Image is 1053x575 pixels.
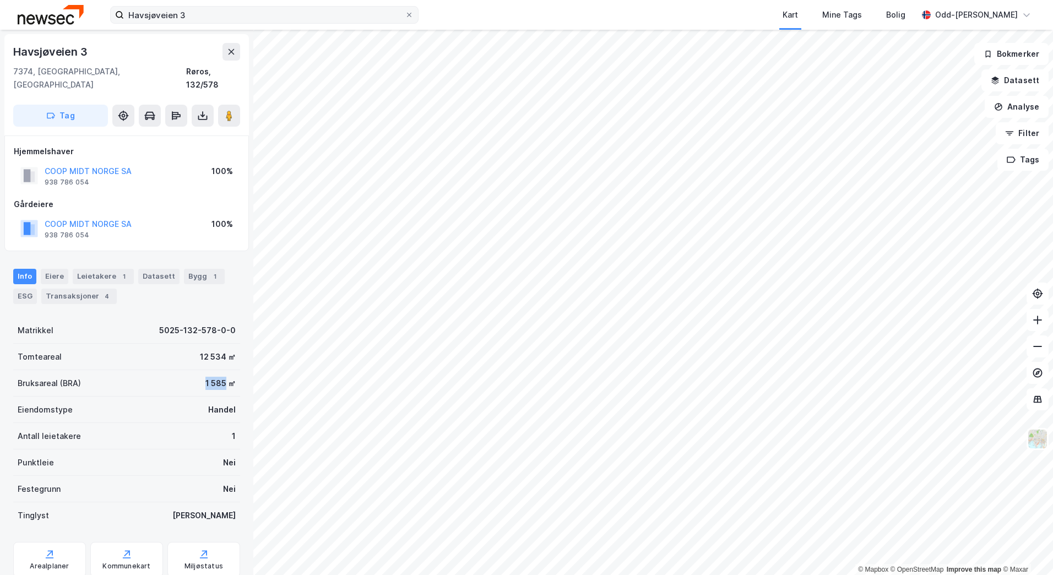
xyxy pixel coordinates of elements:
div: 100% [211,165,233,178]
div: Bruksareal (BRA) [18,377,81,390]
img: newsec-logo.f6e21ccffca1b3a03d2d.png [18,5,84,24]
div: 1 585 ㎡ [205,377,236,390]
div: 938 786 054 [45,231,89,240]
div: Mine Tags [822,8,862,21]
div: Eiendomstype [18,403,73,416]
div: Punktleie [18,456,54,469]
div: 4 [101,291,112,302]
div: 5025-132-578-0-0 [159,324,236,337]
div: Hjemmelshaver [14,145,240,158]
div: Bolig [886,8,905,21]
div: Kart [783,8,798,21]
div: ESG [13,289,37,304]
button: Tag [13,105,108,127]
div: 1 [209,271,220,282]
div: Bygg [184,269,225,284]
div: 1 [232,430,236,443]
div: Havsjøveien 3 [13,43,89,61]
div: 7374, [GEOGRAPHIC_DATA], [GEOGRAPHIC_DATA] [13,65,186,91]
button: Bokmerker [974,43,1049,65]
div: Tinglyst [18,509,49,522]
div: Leietakere [73,269,134,284]
div: Miljøstatus [184,562,223,571]
a: Mapbox [858,566,888,573]
div: 1 [118,271,129,282]
input: Søk på adresse, matrikkel, gårdeiere, leietakere eller personer [124,7,405,23]
div: 100% [211,218,233,231]
button: Analyse [985,96,1049,118]
div: Nei [223,456,236,469]
div: 938 786 054 [45,178,89,187]
div: Kommunekart [102,562,150,571]
div: Gårdeiere [14,198,240,211]
a: OpenStreetMap [891,566,944,573]
div: Tomteareal [18,350,62,364]
div: Odd-[PERSON_NAME] [935,8,1018,21]
div: Eiere [41,269,68,284]
div: Handel [208,403,236,416]
div: Info [13,269,36,284]
div: Antall leietakere [18,430,81,443]
button: Filter [996,122,1049,144]
a: Improve this map [947,566,1001,573]
div: Kontrollprogram for chat [998,522,1053,575]
div: Transaksjoner [41,289,117,304]
div: Datasett [138,269,180,284]
iframe: Chat Widget [998,522,1053,575]
img: Z [1027,428,1048,449]
button: Tags [997,149,1049,171]
div: [PERSON_NAME] [172,509,236,522]
div: Matrikkel [18,324,53,337]
div: Røros, 132/578 [186,65,240,91]
div: Festegrunn [18,482,61,496]
div: Nei [223,482,236,496]
div: Arealplaner [30,562,69,571]
div: 12 534 ㎡ [200,350,236,364]
button: Datasett [981,69,1049,91]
